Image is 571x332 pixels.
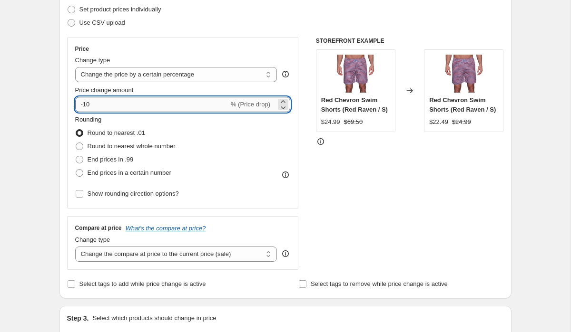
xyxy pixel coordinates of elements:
h3: Compare at price [75,224,122,232]
span: Change type [75,57,110,64]
span: Use CSV upload [79,19,125,26]
h2: Step 3. [67,313,89,323]
span: Show rounding direction options? [88,190,179,197]
button: What's the compare at price? [126,225,206,232]
div: help [281,249,290,258]
span: % (Price drop) [231,101,270,108]
span: Change type [75,236,110,243]
span: Red Chevron Swim Shorts (Red Raven / S) [429,96,496,113]
span: End prices in a certain number [88,169,171,176]
img: M119B3000Red_20Raven_001_80x.jpg [445,55,483,93]
div: $24.99 [321,117,340,127]
div: help [281,69,290,79]
strike: $69.50 [344,117,363,127]
span: Red Chevron Swim Shorts (Red Raven / S) [321,96,388,113]
span: Rounding [75,116,102,123]
span: Price change amount [75,86,134,94]
span: End prices in .99 [88,156,134,163]
h6: STOREFRONT EXAMPLE [316,37,504,45]
span: Set product prices individually [79,6,161,13]
span: Round to nearest whole number [88,142,176,150]
span: Select tags to add while price change is active [79,280,206,287]
p: Select which products should change in price [92,313,216,323]
span: Select tags to remove while price change is active [311,280,448,287]
span: Round to nearest .01 [88,129,145,136]
img: M119B3000Red_20Raven_001_80x.jpg [336,55,374,93]
h3: Price [75,45,89,53]
div: $22.49 [429,117,448,127]
strike: $24.99 [452,117,471,127]
input: -15 [75,97,229,112]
